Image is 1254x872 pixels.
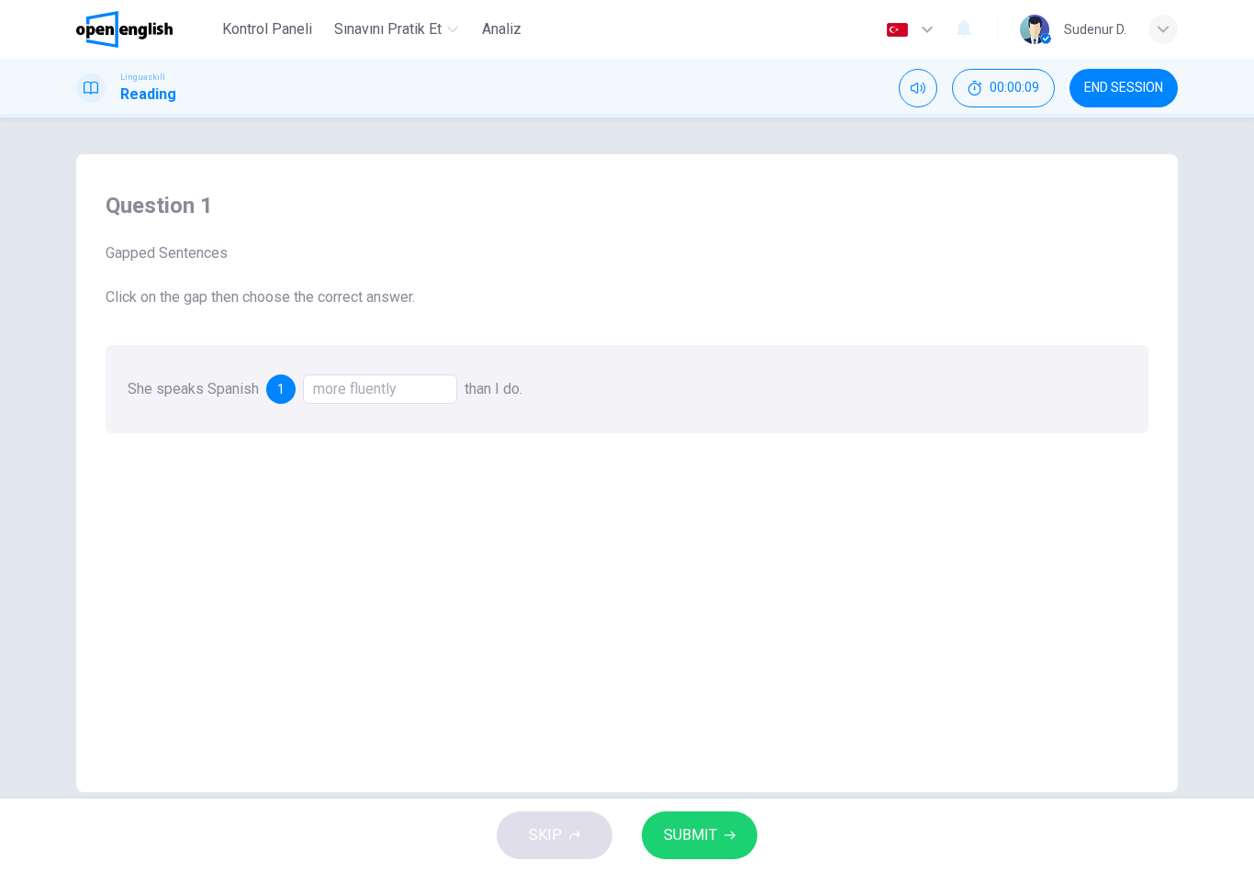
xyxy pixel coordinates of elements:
button: SUBMIT [642,811,757,859]
span: 00:00:09 [990,81,1039,95]
div: Mute [899,69,937,107]
span: than I do. [465,380,522,397]
span: Sınavını Pratik Et [334,18,442,40]
div: more fluently [303,375,457,404]
span: She speaks Spanish [128,380,259,397]
img: Profile picture [1020,15,1049,44]
h1: Reading [120,84,176,106]
button: 00:00:09 [952,69,1055,107]
div: Sudenur D. [1064,18,1126,40]
button: END SESSION [1069,69,1178,107]
button: Analiz [473,13,532,46]
a: OpenEnglish logo [76,11,215,48]
span: END SESSION [1084,81,1163,95]
span: Gapped Sentences [106,242,1148,264]
span: Analiz [482,18,521,40]
button: Sınavını Pratik Et [327,13,465,46]
span: Linguaskill [120,71,165,84]
h4: Question 1 [106,191,1148,220]
span: 1 [277,383,285,396]
img: tr [886,23,909,37]
div: Hide [952,69,1055,107]
span: Kontrol Paneli [222,18,312,40]
button: Kontrol Paneli [215,13,319,46]
span: Click on the gap then choose the correct answer. [106,286,1148,308]
img: OpenEnglish logo [76,11,173,48]
span: SUBMIT [664,822,717,848]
